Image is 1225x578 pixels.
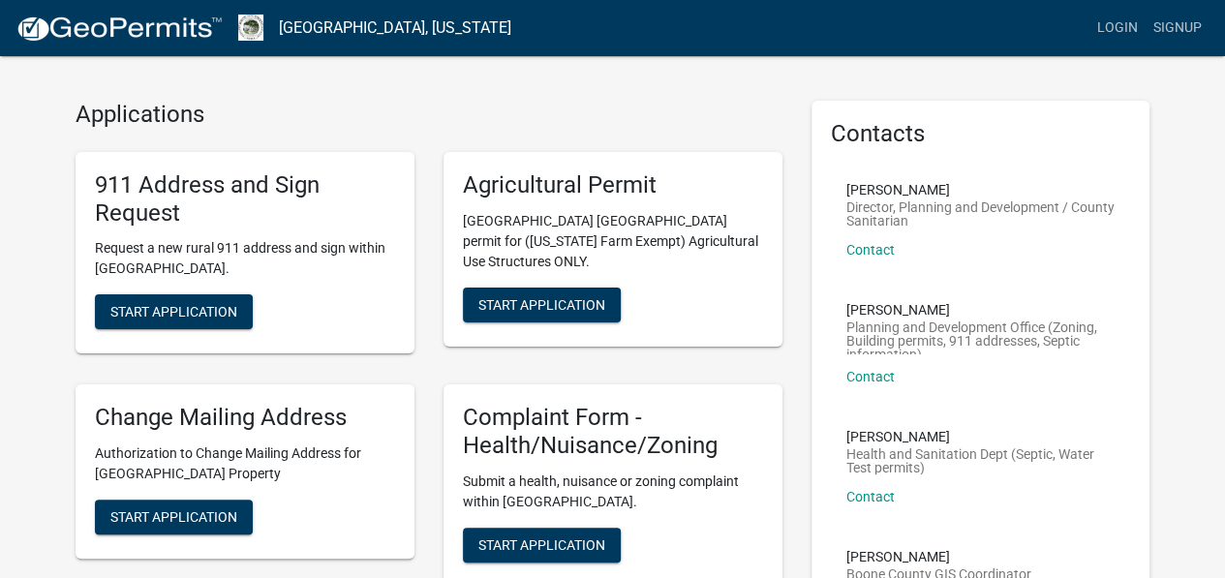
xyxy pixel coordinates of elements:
button: Start Application [463,288,621,322]
button: Start Application [463,528,621,563]
p: Director, Planning and Development / County Sanitarian [846,200,1116,228]
span: Start Application [478,296,605,312]
span: Start Application [110,304,237,319]
p: Authorization to Change Mailing Address for [GEOGRAPHIC_DATA] Property [95,443,395,484]
a: Signup [1146,10,1210,46]
p: [PERSON_NAME] [846,303,1116,317]
h5: Change Mailing Address [95,404,395,432]
h5: Complaint Form - Health/Nuisance/Zoning [463,404,763,460]
p: Request a new rural 911 address and sign within [GEOGRAPHIC_DATA]. [95,238,395,279]
h4: Applications [76,101,782,129]
a: [GEOGRAPHIC_DATA], [US_STATE] [279,12,511,45]
a: Login [1089,10,1146,46]
h5: Contacts [831,120,1131,148]
button: Start Application [95,500,253,534]
p: [GEOGRAPHIC_DATA] [GEOGRAPHIC_DATA] permit for ([US_STATE] Farm Exempt) Agricultural Use Structur... [463,211,763,272]
p: Submit a health, nuisance or zoning complaint within [GEOGRAPHIC_DATA]. [463,472,763,512]
p: Planning and Development Office (Zoning, Building permits, 911 addresses, Septic information) [846,320,1116,354]
a: Contact [846,489,895,504]
span: Start Application [110,509,237,525]
p: Health and Sanitation Dept (Septic, Water Test permits) [846,447,1116,474]
p: [PERSON_NAME] [846,430,1116,443]
button: Start Application [95,294,253,329]
img: Boone County, Iowa [238,15,263,41]
a: Contact [846,242,895,258]
p: [PERSON_NAME] [846,550,1031,563]
h5: 911 Address and Sign Request [95,171,395,228]
span: Start Application [478,536,605,552]
a: Contact [846,369,895,384]
p: [PERSON_NAME] [846,183,1116,197]
h5: Agricultural Permit [463,171,763,199]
